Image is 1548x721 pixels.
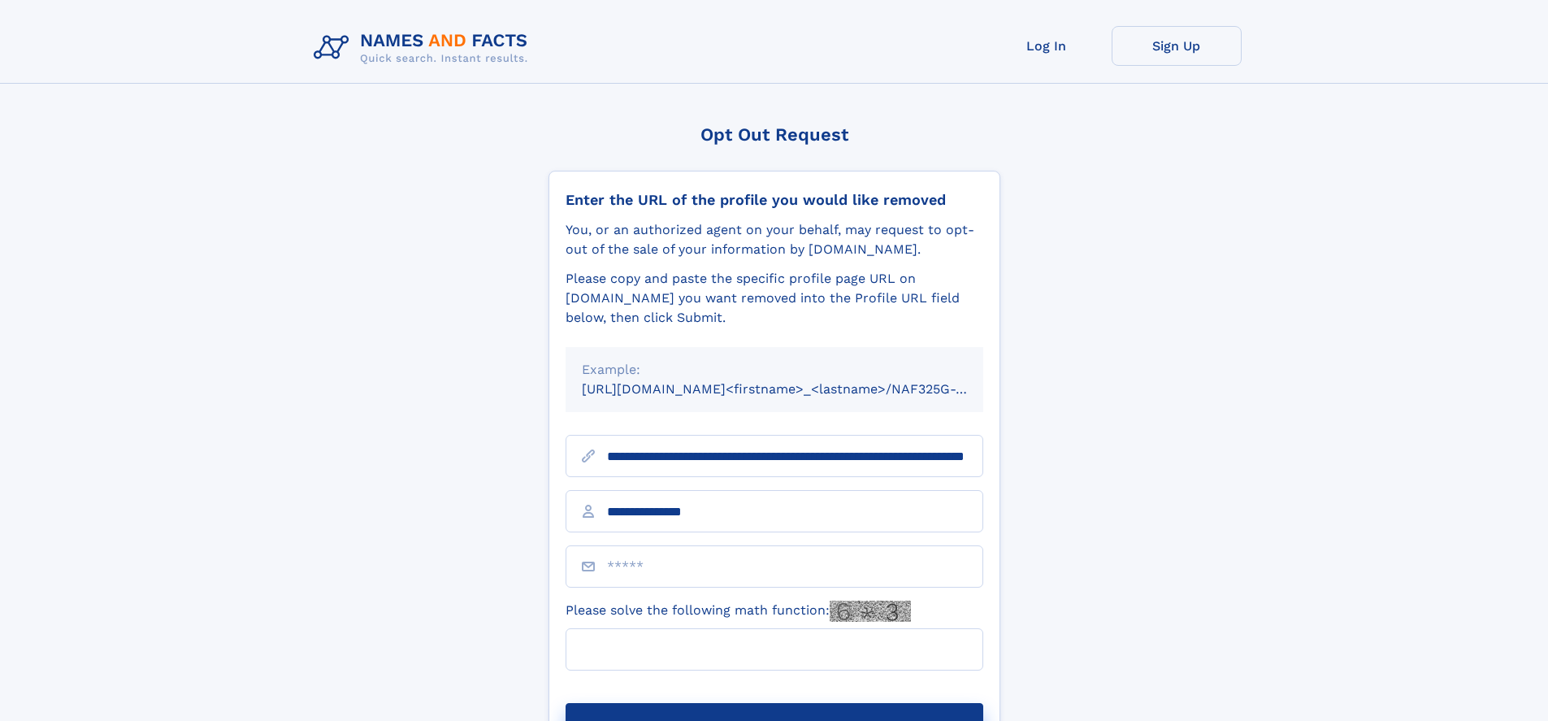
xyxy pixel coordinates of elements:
div: You, or an authorized agent on your behalf, may request to opt-out of the sale of your informatio... [566,220,983,259]
label: Please solve the following math function: [566,601,911,622]
small: [URL][DOMAIN_NAME]<firstname>_<lastname>/NAF325G-xxxxxxxx [582,381,1014,397]
img: Logo Names and Facts [307,26,541,70]
div: Enter the URL of the profile you would like removed [566,191,983,209]
a: Log In [982,26,1112,66]
div: Example: [582,360,967,380]
div: Opt Out Request [549,124,1000,145]
div: Please copy and paste the specific profile page URL on [DOMAIN_NAME] you want removed into the Pr... [566,269,983,328]
a: Sign Up [1112,26,1242,66]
